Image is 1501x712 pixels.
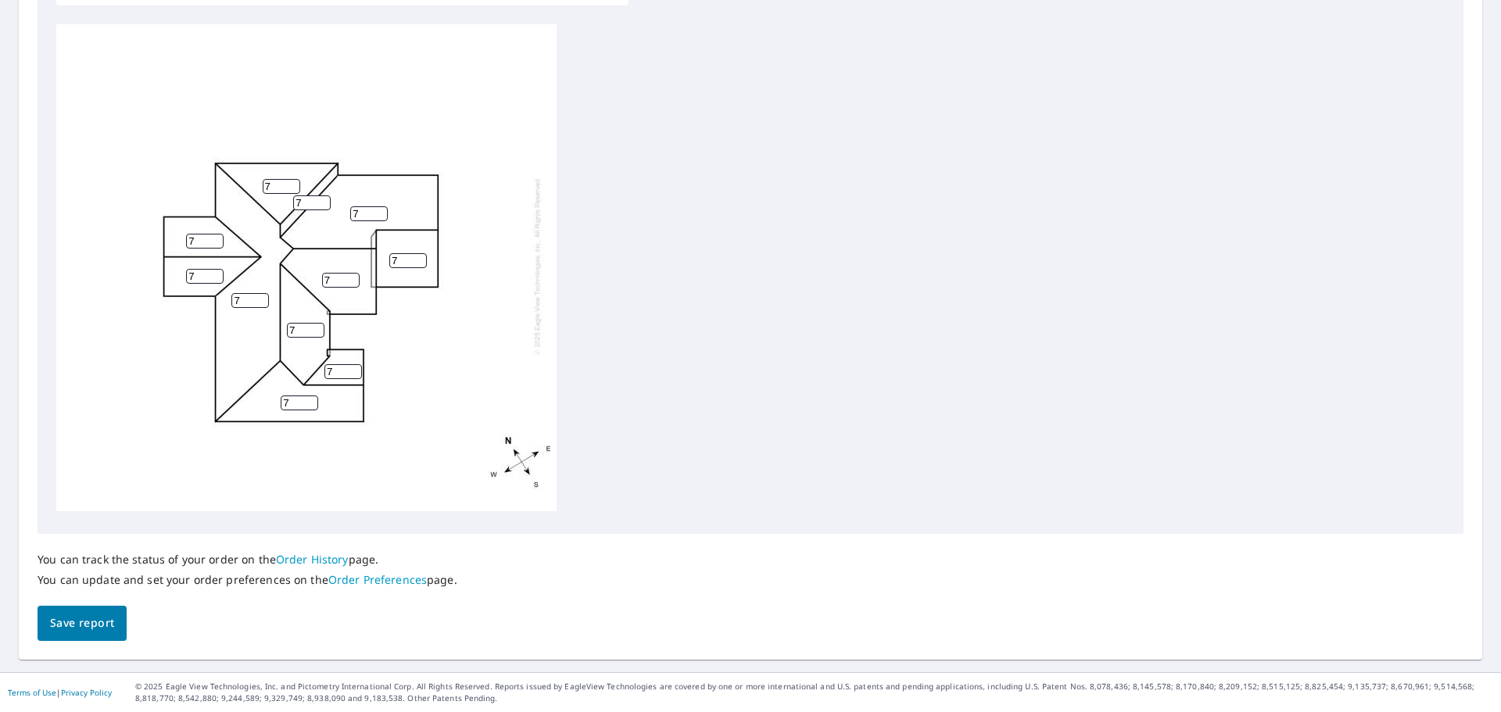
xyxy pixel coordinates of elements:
p: You can update and set your order preferences on the page. [38,573,457,587]
p: | [8,688,112,697]
a: Terms of Use [8,687,56,698]
a: Order History [276,552,349,567]
span: Save report [50,614,114,633]
a: Privacy Policy [61,687,112,698]
a: Order Preferences [328,572,427,587]
button: Save report [38,606,127,641]
p: You can track the status of your order on the page. [38,553,457,567]
p: © 2025 Eagle View Technologies, Inc. and Pictometry International Corp. All Rights Reserved. Repo... [135,681,1493,704]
